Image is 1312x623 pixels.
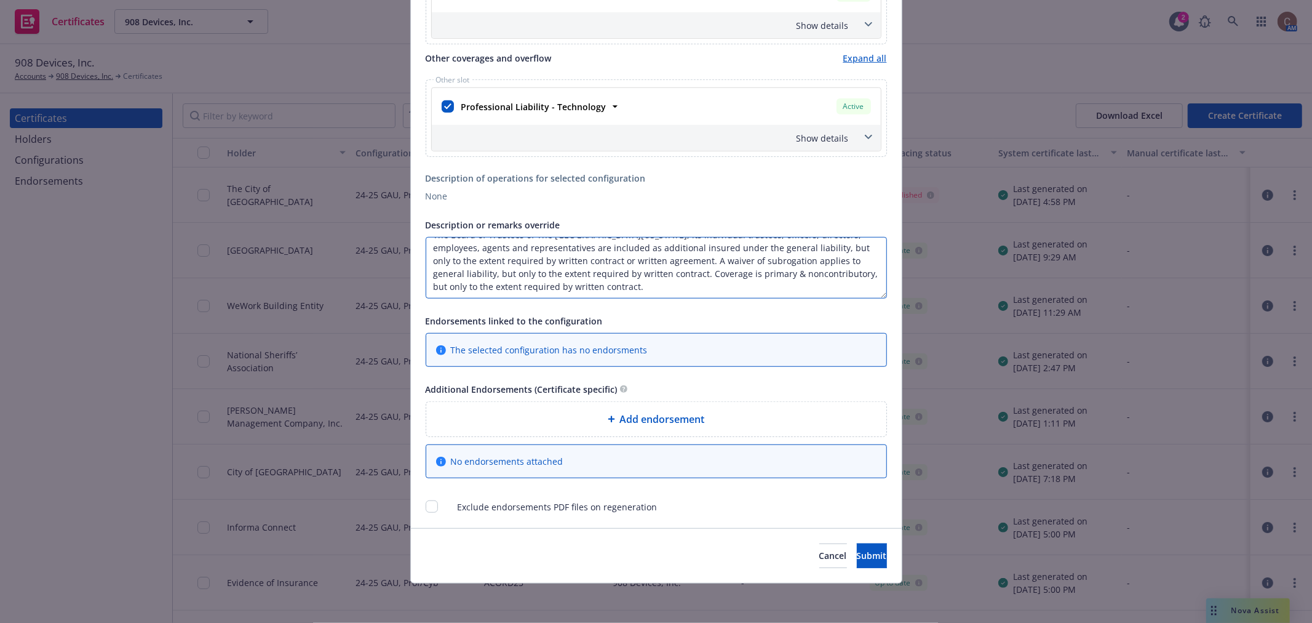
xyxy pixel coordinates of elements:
[819,550,847,561] span: Cancel
[857,544,887,568] button: Submit
[857,550,887,561] span: Submit
[426,384,618,395] span: Additional Endorsements (Certificate specific)
[426,237,887,299] textarea: Input description
[426,219,560,231] span: Description or remarks override
[451,455,563,468] span: No endorsements attached
[458,500,658,513] span: Exclude endorsements PDF files on regeneration
[434,132,849,145] div: Show details
[620,412,705,427] span: Add endorsement
[451,344,648,356] span: The selected configuration has no endorsments
[426,52,552,65] span: Other coverages and overflow
[426,315,603,327] span: Endorsements linked to the configuration
[841,101,866,112] span: Active
[426,401,887,437] div: Add endorsement
[434,76,472,84] span: Other slot
[426,190,887,203] div: None
[426,172,887,185] div: Description of operations for selected configuration
[819,544,847,568] button: Cancel
[432,12,881,38] div: Show details
[434,19,849,32] div: Show details
[843,52,887,65] a: Expand all
[432,125,881,151] div: Show details
[461,101,606,113] strong: Professional Liability - Technology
